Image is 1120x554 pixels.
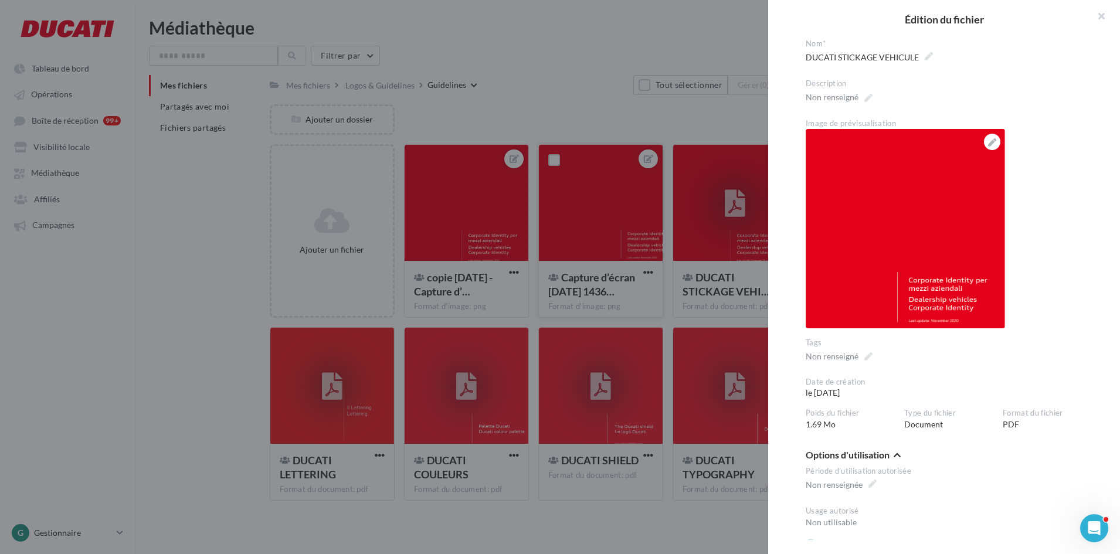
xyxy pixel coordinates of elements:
[806,118,1092,129] div: Image de prévisualisation
[806,538,1042,552] a: Pourquoi certains canaux ou supports n’apparaissent pas
[806,506,1092,516] div: Usage autorisé
[1003,408,1101,430] div: PDF
[787,14,1101,25] h2: Édition du fichier
[806,338,1092,348] div: Tags
[806,89,873,106] span: Non renseigné
[806,408,895,419] div: Poids du fichier
[806,449,901,463] button: Options d'utilisation
[1003,408,1092,419] div: Format du fichier
[904,408,993,419] div: Type du fichier
[806,466,1092,477] div: Période d’utilisation autorisée
[806,477,877,493] span: Non renseignée
[806,49,933,66] span: DUCATI STICKAGE VEHICULE
[806,79,1092,89] div: Description
[806,516,1092,528] div: Non utilisable
[1080,514,1108,542] iframe: Intercom live chat
[904,408,1003,430] div: Document
[806,408,904,430] div: 1.69 Mo
[806,351,858,362] div: Non renseigné
[806,129,1005,328] img: Image de prévisualisation
[806,450,890,460] span: Options d'utilisation
[806,377,895,388] div: Date de création
[806,377,904,399] div: le [DATE]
